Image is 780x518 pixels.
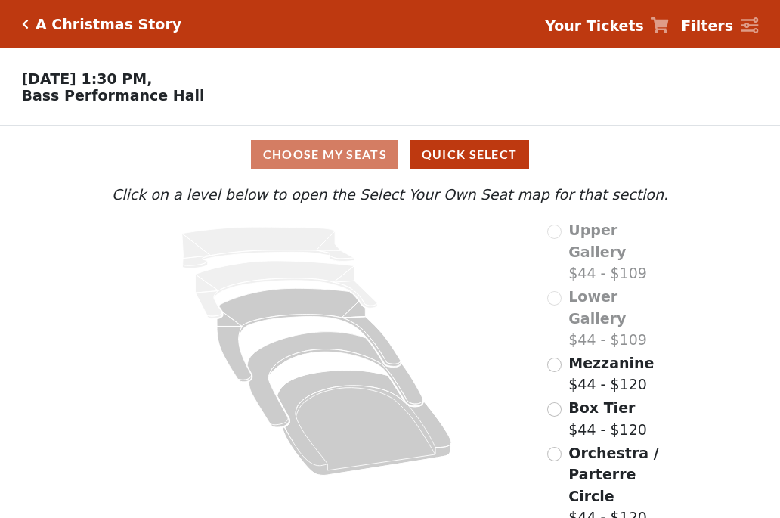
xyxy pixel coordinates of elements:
label: $44 - $120 [568,352,654,395]
label: $44 - $120 [568,397,647,440]
span: Orchestra / Parterre Circle [568,445,658,504]
button: Quick Select [410,140,529,169]
a: Your Tickets [545,15,669,37]
a: Filters [681,15,758,37]
p: Click on a level below to open the Select Your Own Seat map for that section. [108,184,672,206]
h5: A Christmas Story [36,16,181,33]
span: Upper Gallery [568,222,626,260]
a: Click here to go back to filters [22,19,29,29]
path: Lower Gallery - Seats Available: 0 [196,261,378,318]
label: $44 - $109 [568,219,672,284]
label: $44 - $109 [568,286,672,351]
span: Mezzanine [568,355,654,371]
span: Box Tier [568,399,635,416]
strong: Your Tickets [545,17,644,34]
path: Upper Gallery - Seats Available: 0 [182,227,354,268]
span: Lower Gallery [568,288,626,327]
strong: Filters [681,17,733,34]
path: Orchestra / Parterre Circle - Seats Available: 120 [277,371,452,476]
